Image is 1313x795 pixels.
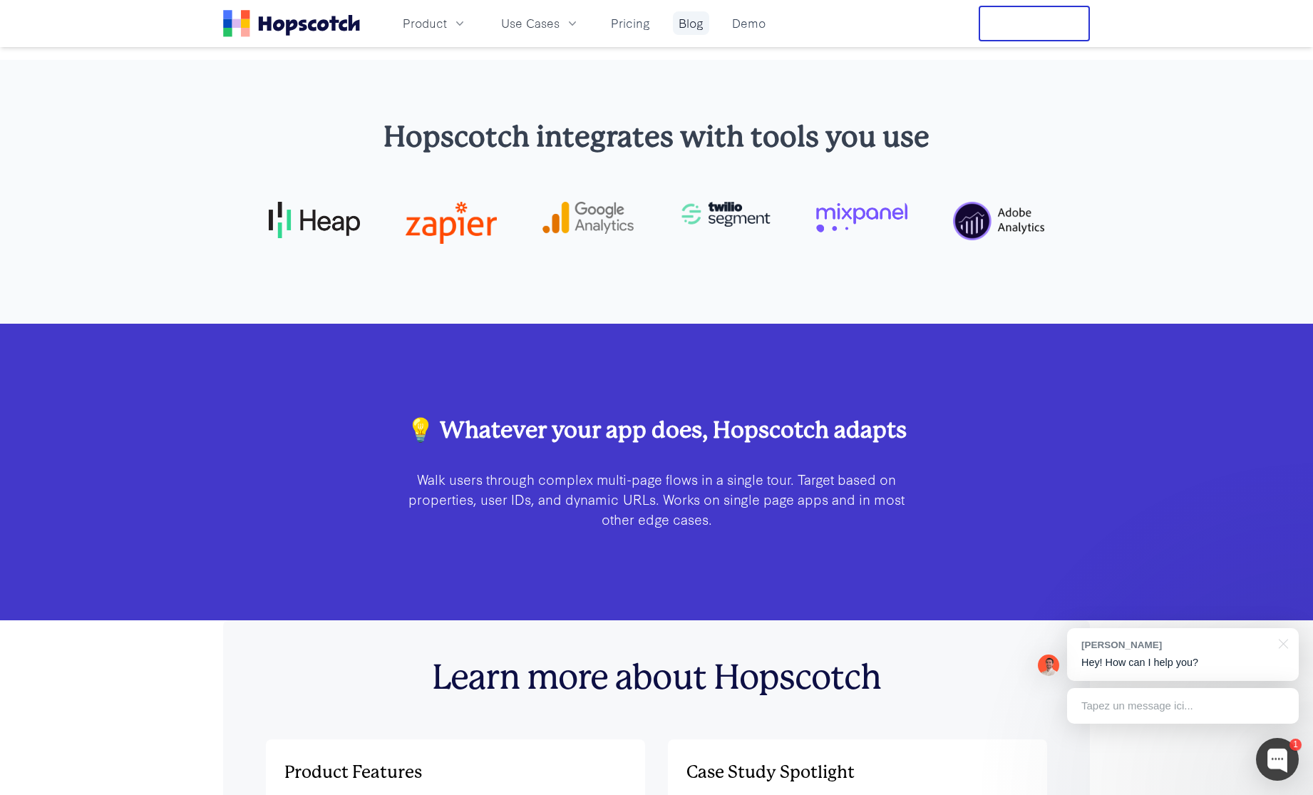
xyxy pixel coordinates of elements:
img: Twilio-Logo-Product-Segment-RGB [679,202,771,227]
a: Pricing [605,11,656,35]
img: Mark Spera [1038,655,1059,676]
h2: Learn more about Hopscotch [266,657,1047,699]
a: Blog [673,11,709,35]
img: Mixpanel full logo – purple [816,202,907,232]
img: Zapier logo.svg [406,202,497,244]
span: Product [403,14,447,32]
h3: Product Features [284,758,627,786]
p: Hey! How can I help you? [1081,655,1284,670]
div: Tapez un message ici... [1067,688,1299,724]
button: Use Cases [493,11,588,35]
img: Logo Google Analytics.svg [542,202,634,233]
a: Home [223,10,360,37]
h3: Case Study Spotlight [686,758,1029,786]
span: Use Cases [501,14,560,32]
div: 1 [1289,739,1302,751]
h3: 💡 Whatever your app does, Hopscotch adapts [406,415,907,446]
button: Free Trial [979,6,1090,41]
a: Demo [726,11,771,35]
p: Walk users through complex multi-page flows in a single tour. Target based on properties, user ID... [406,469,907,529]
img: heap-logo [269,202,360,237]
img: adobe-analytics-logo-86407C40A9-seeklogo.com [953,202,1044,240]
h2: Hopscotch integrates with tools you use [269,117,1044,156]
button: Product [394,11,475,35]
div: [PERSON_NAME] [1081,638,1270,652]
